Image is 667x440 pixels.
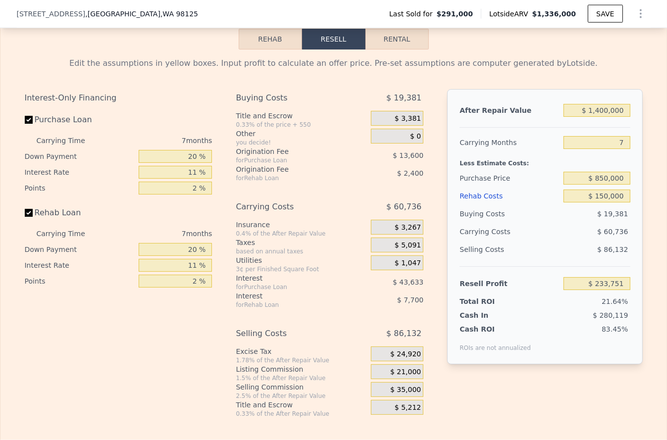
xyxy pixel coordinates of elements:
[239,29,302,49] button: Rehab
[25,242,135,257] div: Down Payment
[386,325,421,342] span: $ 86,132
[236,346,367,356] div: Excise Tax
[236,247,367,255] div: based on annual taxes
[25,111,135,129] label: Purchase Loan
[236,111,367,121] div: Title and Escrow
[386,198,421,216] span: $ 60,736
[236,230,367,238] div: 0.4% of the After Repair Value
[236,147,346,156] div: Origination Fee
[410,132,421,141] span: $ 0
[460,187,560,205] div: Rehab Costs
[236,392,367,400] div: 2.5% of the After Repair Value
[460,296,521,306] div: Total ROI
[460,205,560,223] div: Buying Costs
[631,4,651,24] button: Show Options
[236,410,367,418] div: 0.33% of the After Repair Value
[460,223,521,241] div: Carrying Costs
[236,273,346,283] div: Interest
[597,245,628,253] span: $ 86,132
[236,89,346,107] div: Buying Costs
[236,283,346,291] div: for Purchase Loan
[160,10,198,18] span: , WA 98125
[236,265,367,273] div: 3¢ per Finished Square Foot
[460,151,630,169] div: Less Estimate Costs:
[389,9,437,19] span: Last Sold for
[25,89,212,107] div: Interest-Only Financing
[393,151,423,159] span: $ 13,600
[460,310,521,320] div: Cash In
[390,386,421,394] span: $ 35,000
[460,324,531,334] div: Cash ROI
[236,325,346,342] div: Selling Costs
[236,121,367,129] div: 0.33% of the price + 550
[105,133,212,148] div: 7 months
[397,296,423,304] span: $ 7,700
[460,275,560,293] div: Resell Profit
[236,374,367,382] div: 1.5% of the After Repair Value
[236,382,367,392] div: Selling Commission
[25,180,135,196] div: Points
[593,311,628,319] span: $ 280,119
[25,209,33,217] input: Rehab Loan
[460,101,560,119] div: After Repair Value
[597,228,628,236] span: $ 60,736
[532,10,576,18] span: $1,336,000
[17,9,86,19] span: [STREET_ADDRESS]
[397,169,423,177] span: $ 2,400
[386,89,421,107] span: $ 19,381
[395,241,421,250] span: $ 5,091
[489,9,532,19] span: Lotside ARV
[365,29,429,49] button: Rental
[236,164,346,174] div: Origination Fee
[105,226,212,242] div: 7 months
[25,273,135,289] div: Points
[236,291,346,301] div: Interest
[236,139,367,147] div: you decide!
[236,129,367,139] div: Other
[302,29,365,49] button: Resell
[25,204,135,222] label: Rehab Loan
[602,297,628,305] span: 21.64%
[236,364,367,374] div: Listing Commission
[602,325,628,333] span: 83.45%
[395,403,421,412] span: $ 5,212
[236,156,346,164] div: for Purchase Loan
[37,226,101,242] div: Carrying Time
[236,220,367,230] div: Insurance
[460,334,531,352] div: ROIs are not annualized
[236,174,346,182] div: for Rehab Loan
[395,114,421,123] span: $ 3,381
[597,210,628,218] span: $ 19,381
[37,133,101,148] div: Carrying Time
[25,257,135,273] div: Interest Rate
[390,350,421,359] span: $ 24,920
[588,5,622,23] button: SAVE
[85,9,198,19] span: , [GEOGRAPHIC_DATA]
[236,198,346,216] div: Carrying Costs
[25,148,135,164] div: Down Payment
[25,57,643,69] div: Edit the assumptions in yellow boxes. Input profit to calculate an offer price. Pre-set assumptio...
[236,238,367,247] div: Taxes
[236,356,367,364] div: 1.78% of the After Repair Value
[236,255,367,265] div: Utilities
[460,134,560,151] div: Carrying Months
[395,223,421,232] span: $ 3,267
[236,301,346,309] div: for Rehab Loan
[236,400,367,410] div: Title and Escrow
[390,368,421,377] span: $ 21,000
[393,278,423,286] span: $ 43,633
[25,116,33,124] input: Purchase Loan
[460,241,560,258] div: Selling Costs
[437,9,473,19] span: $291,000
[460,169,560,187] div: Purchase Price
[395,259,421,268] span: $ 1,047
[25,164,135,180] div: Interest Rate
